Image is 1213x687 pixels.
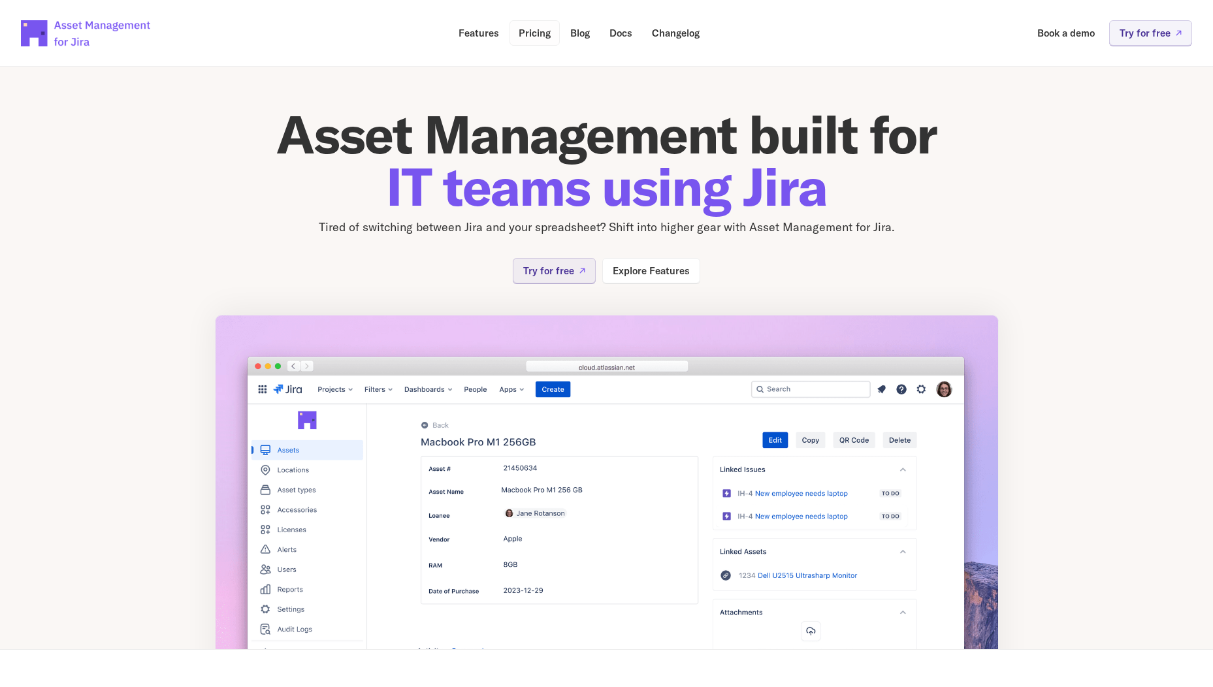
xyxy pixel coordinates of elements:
a: Try for free [513,258,596,283]
a: Pricing [509,20,560,46]
p: Try for free [1120,28,1171,38]
a: Changelog [643,20,709,46]
h1: Asset Management built for [215,108,999,213]
p: Try for free [523,266,574,276]
p: Changelog [652,28,700,38]
p: Docs [609,28,632,38]
a: Book a demo [1028,20,1104,46]
p: Tired of switching between Jira and your spreadsheet? Shift into higher gear with Asset Managemen... [215,218,999,237]
a: Docs [600,20,641,46]
a: Explore Features [602,258,700,283]
a: Blog [561,20,599,46]
span: IT teams using Jira [386,153,827,219]
p: Features [459,28,499,38]
p: Pricing [519,28,551,38]
a: Features [449,20,508,46]
a: Try for free [1109,20,1192,46]
p: Explore Features [613,266,690,276]
p: Blog [570,28,590,38]
p: Book a demo [1037,28,1095,38]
